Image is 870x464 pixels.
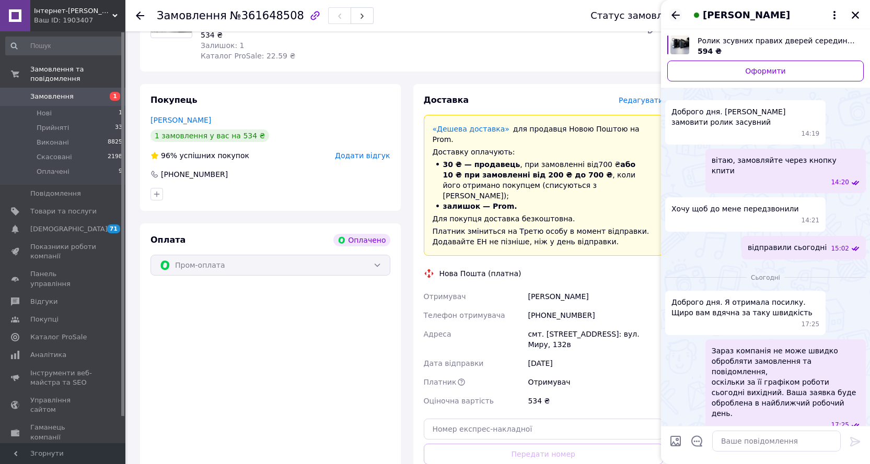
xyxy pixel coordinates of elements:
[526,325,665,354] div: смт. [STREET_ADDRESS]: вул. Миру, 132в
[157,9,227,22] span: Замовлення
[108,152,122,162] span: 2198
[590,10,687,21] div: Статус замовлення
[703,8,790,22] span: [PERSON_NAME]
[230,9,304,22] span: №361648508
[526,391,665,410] div: 534 ₴
[433,125,509,133] a: «Дешева доставка»
[30,207,97,216] span: Товари та послуги
[108,138,122,147] span: 8825
[37,167,69,176] span: Оплачені
[119,109,122,118] span: 1
[690,8,841,22] button: [PERSON_NAME]
[698,47,722,55] span: 594 ₴
[107,224,120,233] span: 71
[437,268,524,279] div: Нова Пошта (платна)
[30,224,108,234] span: [DEMOGRAPHIC_DATA]
[433,226,655,247] div: Платник зміниться на Третю особу в момент відправки. Додавайте ЕН не пізніше, ніж у день відправки.
[712,155,860,176] span: вітаю, замовляйте через кнопку кпити
[115,123,122,133] span: 33
[30,297,57,306] span: Відгуки
[110,92,120,101] span: 1
[30,269,97,288] span: Панель управління
[424,359,484,367] span: Дата відправки
[443,160,520,169] span: 30 ₴ — продавець
[433,213,655,224] div: Для покупця доставка безкоштовна.
[424,378,457,386] span: Платник
[670,35,689,54] img: 3379257077_w640_h640_rolik-sovayuschih-pravyh.jpg
[30,423,97,442] span: Гаманець компанії
[37,123,69,133] span: Прийняті
[150,235,185,245] span: Оплата
[424,330,451,338] span: Адреса
[150,150,249,161] div: успішних покупок
[424,311,505,319] span: Телефон отримувача
[667,35,864,56] a: Переглянути товар
[671,297,819,318] span: Доброго дня. Я отримала посилку. Щиро вам вдячна за таку швидкість
[424,292,466,301] span: Отримувач
[30,350,66,360] span: Аналітика
[526,306,665,325] div: [PHONE_NUMBER]
[526,373,665,391] div: Отримувач
[433,159,655,201] li: , при замовленні від 700 ₴ , коли його отримано покупцем (списуються з [PERSON_NAME]);
[37,138,69,147] span: Виконані
[665,272,866,282] div: 12.09.2025
[160,169,229,180] div: [PHONE_NUMBER]
[802,216,820,225] span: 14:21 11.09.2025
[698,35,855,46] span: Ролик зсувних правих дверей середина Scudo,Expert, Jumpy 95-07 [GEOGRAPHIC_DATA]
[34,6,112,16] span: Інтернет-Магазин БУСІК
[335,151,390,160] span: Додати відгук
[831,421,849,430] span: 17:25 12.09.2025
[671,204,799,214] span: Хочу щоб до мене передзвонили
[161,151,177,160] span: 96%
[30,65,125,84] span: Замовлення та повідомлення
[619,96,663,104] span: Редагувати
[526,354,665,373] div: [DATE]
[30,92,74,101] span: Замовлення
[30,189,81,198] span: Повідомлення
[201,41,245,50] span: Залишок: 1
[201,30,349,40] div: 534 ₴
[433,147,655,157] div: Доставку оплачують:
[424,397,494,405] span: Оціночна вартість
[30,332,87,342] span: Каталог ProSale
[424,95,469,105] span: Доставка
[30,315,59,324] span: Покупці
[748,242,827,253] span: відправили сьогодні
[669,9,682,21] button: Назад
[690,434,704,448] button: Відкрити шаблони відповідей
[150,95,198,105] span: Покупець
[136,10,144,21] div: Повернутися назад
[831,178,849,187] span: 14:20 11.09.2025
[849,9,862,21] button: Закрити
[747,273,784,282] span: Сьогодні
[333,234,390,246] div: Оплачено
[34,16,125,25] div: Ваш ID: 1903407
[712,346,860,419] span: Зараз компанія не може швидко обробляти замовлення та повідомлення, оскільки за її графіком робот...
[150,116,211,124] a: [PERSON_NAME]
[433,124,655,145] div: для продавця Новою Поштою на Prom.
[424,419,664,439] input: Номер експрес-накладної
[802,129,820,138] span: 14:19 11.09.2025
[37,152,72,162] span: Скасовані
[150,129,269,142] div: 1 замовлення у вас на 534 ₴
[443,202,517,210] span: залишок — Prom.
[671,106,819,127] span: Доброго дня. [PERSON_NAME] замовити ролик засувний
[37,109,52,118] span: Нові
[802,320,820,329] span: 17:25 12.09.2025
[30,396,97,414] span: Управління сайтом
[119,167,122,176] span: 9
[201,52,295,60] span: Каталог ProSale: 22.59 ₴
[831,244,849,253] span: 15:02 11.09.2025
[30,242,97,261] span: Показники роботи компанії
[667,61,864,81] a: Оформити
[526,287,665,306] div: [PERSON_NAME]
[30,368,97,387] span: Інструменти веб-майстра та SEO
[5,37,123,55] input: Пошук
